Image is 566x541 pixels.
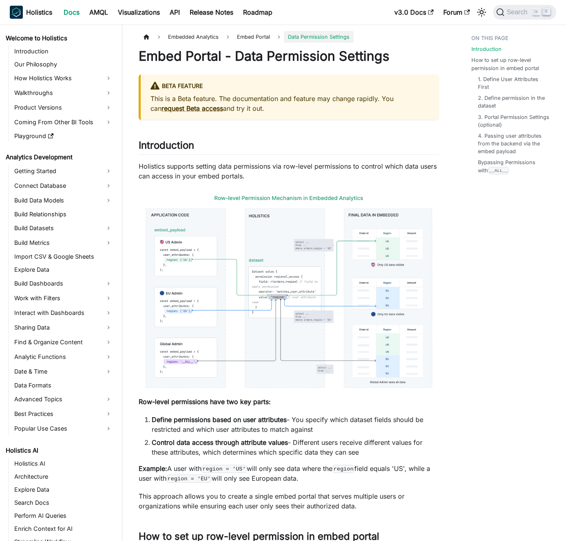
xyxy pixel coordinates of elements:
a: Build Datasets [12,222,115,235]
a: Analytic Functions [12,350,115,363]
span: Embedded Analytics [164,31,223,43]
a: Embed Portal [233,31,274,43]
a: Analytics Development [3,152,115,163]
a: 3. Portal Permission Settings (optional) [478,113,550,129]
a: Docs [59,6,84,19]
a: Playground [12,130,115,142]
a: Forum [438,6,475,19]
a: Explore Data [12,484,115,495]
li: - Different users receive different values for these attributes, which determines which specific ... [152,438,439,457]
div: BETA FEATURE [150,81,429,92]
a: Build Dashboards [12,277,115,290]
a: Find & Organize Content [12,336,115,349]
a: Holistics AI [3,445,115,456]
a: Build Relationships [12,209,115,220]
a: AMQL [84,6,113,19]
a: Explore Data [12,264,115,275]
a: API [165,6,185,19]
p: Holistics supports setting data permissions via row-level permissions to control which data users... [139,161,439,181]
a: Connect Database [12,179,115,192]
a: Roadmap [238,6,277,19]
a: Popular Use Cases [12,422,115,435]
a: Walkthroughs [12,86,115,99]
a: Interact with Dashboards [12,306,115,319]
code: region = 'US' [201,465,247,473]
a: Perform AI Queries [12,510,115,521]
a: Release Notes [185,6,238,19]
button: Switch between dark and light mode (currently light mode) [475,6,488,19]
a: Work with Filters [12,292,115,305]
a: Introduction [471,45,502,53]
a: Our Philosophy [12,59,115,70]
a: v3.0 Docs [389,6,438,19]
strong: Row-level permissions have two key parts: [139,398,271,406]
code: region = 'EU' [166,475,212,483]
button: Search (Command+K) [493,5,556,20]
a: Architecture [12,471,115,482]
a: Import CSV & Google Sheets [12,251,115,262]
a: Product Versions [12,101,115,114]
a: Visualizations [113,6,165,19]
p: This approach allows you to create a single embed portal that serves multiple users or organizati... [139,491,439,511]
a: Data Formats [12,380,115,391]
a: 1. Define User Attributes First [478,75,550,91]
img: Holistics [10,6,23,19]
a: How to set up row-level permission in embed portal [471,56,553,72]
h1: Embed Portal - Data Permission Settings [139,48,439,64]
a: Build Metrics [12,236,115,249]
span: Data Permission Settings [284,31,354,43]
li: - You specify which dataset fields should be restricted and which user attributes to match against [152,415,439,434]
img: Embed Portal Data Permission [139,189,439,394]
a: Build Data Models [12,194,115,207]
a: Search Docs [12,497,115,508]
a: Advanced Topics [12,393,115,406]
a: Welcome to Holistics [3,33,115,44]
a: Home page [139,31,154,43]
a: Coming From Other BI Tools [12,116,115,129]
a: Best Practices [12,407,115,420]
a: 4. Passing user attributes from the backend via the embed payload [478,132,550,156]
a: HolisticsHolistics [10,6,52,19]
nav: Breadcrumbs [139,31,439,43]
span: Search [504,9,533,16]
code: region [332,465,354,473]
a: Bypassing Permissions with__ALL__ [478,158,550,174]
strong: Control data access through attribute values [152,438,288,446]
strong: Example: [139,464,167,473]
a: 2. Define permission in the dataset [478,94,550,110]
h2: Introduction [139,139,439,155]
a: request Beta access [161,104,223,112]
a: Getting Started [12,165,115,178]
a: Sharing Data [12,321,115,334]
p: This is a Beta feature. The documentation and feature may change rapidly. You can and try it out. [150,94,429,113]
span: Embed Portal [237,34,270,40]
kbd: K [542,8,551,15]
strong: Define permissions based on user attributes [152,416,287,424]
a: Holistics AI [12,458,115,469]
code: __ALL__ [488,167,509,174]
a: Introduction [12,46,115,57]
kbd: ⌘ [532,9,540,16]
p: A user with will only see data where the field equals 'US', while a user with will only see Europ... [139,464,439,483]
a: Date & Time [12,365,115,378]
b: Holistics [26,7,52,17]
a: How Holistics Works [12,72,115,85]
a: Enrich Context for AI [12,523,115,534]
